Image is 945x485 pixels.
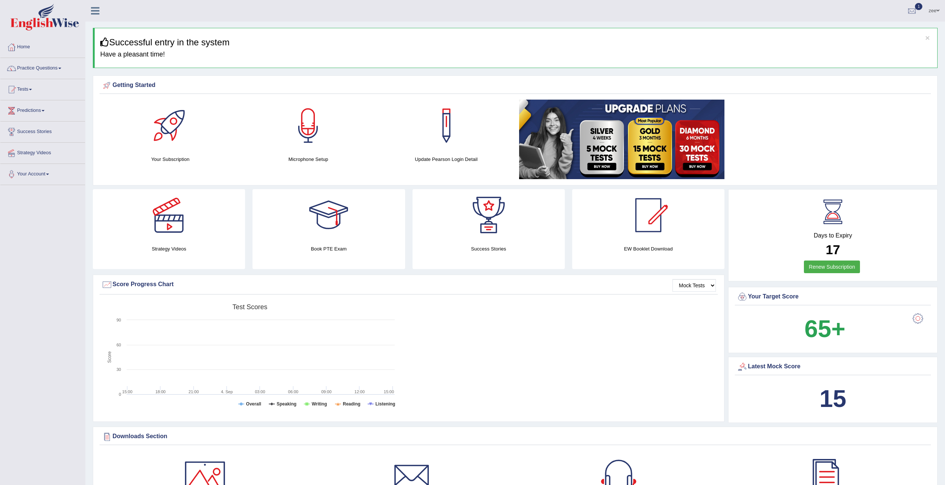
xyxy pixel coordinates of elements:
[277,401,296,407] tspan: Speaking
[100,38,932,47] h3: Successful entry in the system
[804,261,860,273] a: Renew Subscription
[915,3,922,10] span: 1
[155,389,166,394] text: 18:00
[321,389,332,394] text: 09:00
[804,315,845,342] b: 65+
[0,122,85,140] a: Success Stories
[0,58,85,77] a: Practice Questions
[117,318,121,322] text: 90
[117,367,121,372] text: 30
[243,155,374,163] h4: Microphone Setup
[100,51,932,58] h4: Have a pleasant time!
[119,392,121,397] text: 0
[312,401,327,407] tspan: Writing
[101,431,929,442] div: Downloads Section
[221,389,233,394] tspan: 4. Sep
[375,401,395,407] tspan: Listening
[246,401,261,407] tspan: Overall
[0,37,85,55] a: Home
[384,389,394,394] text: 15:00
[105,155,236,163] h4: Your Subscription
[355,389,365,394] text: 12:00
[519,100,724,179] img: small5.jpg
[122,389,133,394] text: 15:00
[0,143,85,161] a: Strategy Videos
[107,351,112,363] tspan: Score
[343,401,360,407] tspan: Reading
[0,100,85,119] a: Predictions
[0,79,85,98] a: Tests
[255,389,265,394] text: 03:00
[288,389,299,394] text: 06:00
[737,232,929,239] h4: Days to Expiry
[252,245,405,253] h4: Book PTE Exam
[189,389,199,394] text: 21:00
[737,361,929,372] div: Latest Mock Score
[232,303,267,311] tspan: Test scores
[925,34,930,42] button: ×
[0,164,85,182] a: Your Account
[381,155,512,163] h4: Update Pearson Login Detail
[101,80,929,91] div: Getting Started
[737,291,929,303] div: Your Target Score
[413,245,565,253] h4: Success Stories
[826,242,840,257] b: 17
[819,385,846,412] b: 15
[572,245,724,253] h4: EW Booklet Download
[93,245,245,253] h4: Strategy Videos
[117,343,121,347] text: 60
[101,279,716,290] div: Score Progress Chart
